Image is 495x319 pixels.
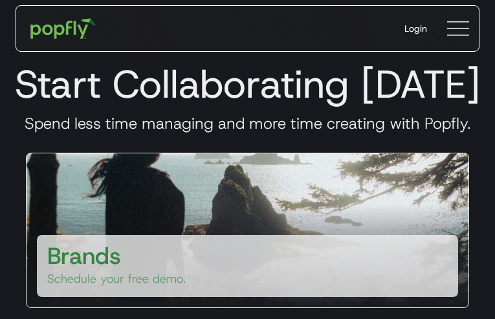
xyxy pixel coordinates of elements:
a: home [21,9,105,48]
h3: Brands [47,240,121,271]
a: Login [394,12,437,45]
h1: Start Collaborating [DATE] [10,61,485,107]
h3: Spend less time managing and more time creating with Popfly. [10,114,485,133]
p: Schedule your free demo. [47,271,186,287]
div: Login [404,22,427,35]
